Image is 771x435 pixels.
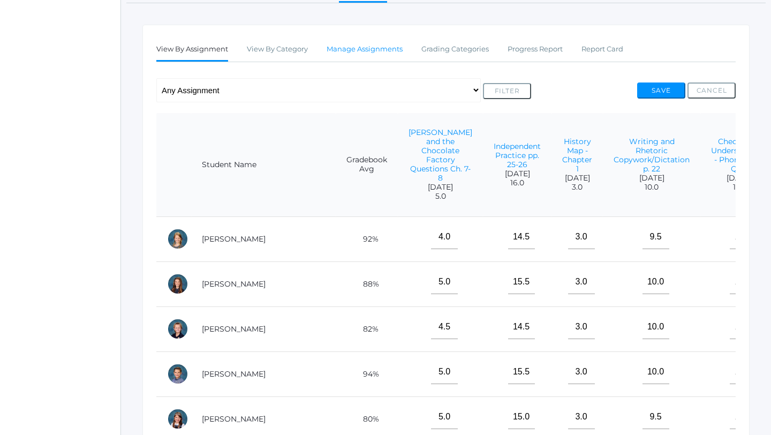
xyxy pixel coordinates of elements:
span: [DATE] [409,183,472,192]
div: Amelia Adams [167,228,188,250]
div: Brynn Boyer [167,408,188,430]
span: 17.0 [711,183,767,192]
span: 10.0 [614,183,690,192]
td: 88% [336,261,398,306]
span: [DATE] [562,174,592,183]
a: View By Assignment [156,39,228,62]
td: 82% [336,306,398,351]
a: View By Category [247,39,308,60]
a: History Map - Chapter 1 [562,137,592,174]
td: 94% [336,351,398,396]
a: Progress Report [508,39,563,60]
a: Writing and Rhetoric Copywork/Dictation p. 22 [614,137,690,174]
button: Cancel [687,82,736,99]
th: Student Name [191,113,336,217]
span: 5.0 [409,192,472,201]
th: Gradebook Avg [336,113,398,217]
button: Save [637,82,685,99]
a: Report Card [581,39,623,60]
a: Independent Practice pp. 25-26 [494,141,541,169]
span: [DATE] [711,174,767,183]
span: [DATE] [494,169,541,178]
span: 16.0 [494,178,541,187]
a: [PERSON_NAME] and the Chocolate Factory Questions Ch. 7-8 [409,127,472,183]
a: [PERSON_NAME] [202,414,266,424]
a: Check Your Understanding - Phonogram Quiz [711,137,767,174]
a: [PERSON_NAME] [202,279,266,289]
a: [PERSON_NAME] [202,369,266,379]
a: Manage Assignments [327,39,403,60]
span: 3.0 [562,183,592,192]
div: Claire Arnold [167,273,188,295]
a: [PERSON_NAME] [202,234,266,244]
a: [PERSON_NAME] [202,324,266,334]
td: 92% [336,216,398,261]
a: Grading Categories [421,39,489,60]
button: Filter [483,83,531,99]
div: James Bernardi [167,363,188,385]
div: Levi Beaty [167,318,188,340]
span: [DATE] [614,174,690,183]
